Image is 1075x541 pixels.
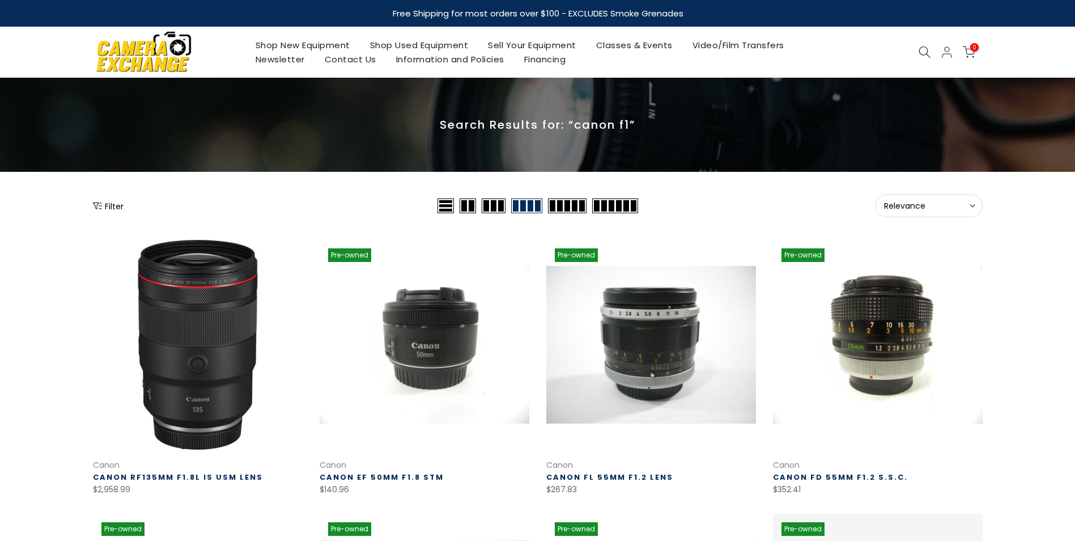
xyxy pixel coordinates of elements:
[586,38,682,52] a: Classes & Events
[875,195,983,217] button: Relevance
[386,52,514,66] a: Information and Policies
[93,459,120,471] a: Canon
[963,46,975,58] a: 0
[478,38,587,52] a: Sell Your Equipment
[245,38,360,52] a: Shop New Equipment
[93,483,303,497] div: $2,958.99
[320,483,529,497] div: $140.96
[93,117,983,132] p: Search Results for: “canon f1”
[93,200,124,212] button: Show filters
[514,52,576,66] a: Financing
[392,7,683,19] strong: Free Shipping for most orders over $100 - EXCLUDES Smoke Grenades
[773,472,908,483] a: Canon FD 55mm f1.2 S.S.C.
[360,38,478,52] a: Shop Used Equipment
[773,459,800,471] a: Canon
[93,472,263,483] a: Canon RF135mm f1.8L IS USM Lens
[546,483,756,497] div: $267.83
[884,201,974,211] span: Relevance
[546,472,673,483] a: Canon FL 55mm f1.2 lens
[546,459,573,471] a: Canon
[320,459,346,471] a: Canon
[682,38,794,52] a: Video/Film Transfers
[970,43,979,52] span: 0
[773,483,983,497] div: $352.41
[245,52,315,66] a: Newsletter
[320,472,444,483] a: Canon EF 50mm f1.8 STM
[315,52,386,66] a: Contact Us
